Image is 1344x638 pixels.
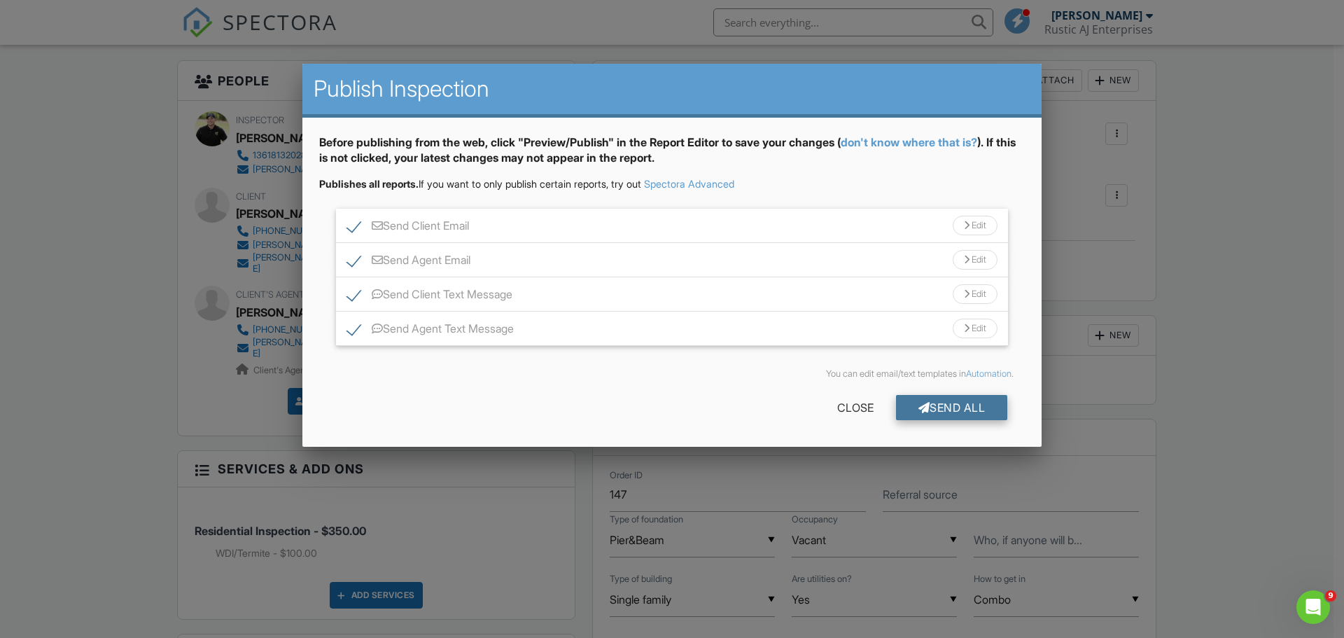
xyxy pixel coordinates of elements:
label: Send Client Text Message [347,288,512,305]
div: Edit [953,284,997,304]
div: Edit [953,216,997,235]
div: Before publishing from the web, click "Preview/Publish" in the Report Editor to save your changes... [319,134,1025,177]
label: Send Agent Email [347,254,470,271]
div: Close [815,395,896,420]
div: Send All [896,395,1008,420]
a: Automation [966,368,1011,379]
div: You can edit email/text templates in . [330,368,1014,380]
div: Edit [953,319,997,338]
iframe: Intercom live chat [1296,590,1330,624]
label: Send Client Email [347,219,469,237]
a: Spectora Advanced [644,178,734,190]
label: Send Agent Text Message [347,322,514,340]
a: don't know where that is? [841,135,977,149]
strong: Publishes all reports. [319,178,419,190]
span: If you want to only publish certain reports, try out [319,178,641,190]
span: 9 [1325,590,1336,602]
div: Edit [953,250,997,270]
h2: Publish Inspection [314,75,1030,103]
